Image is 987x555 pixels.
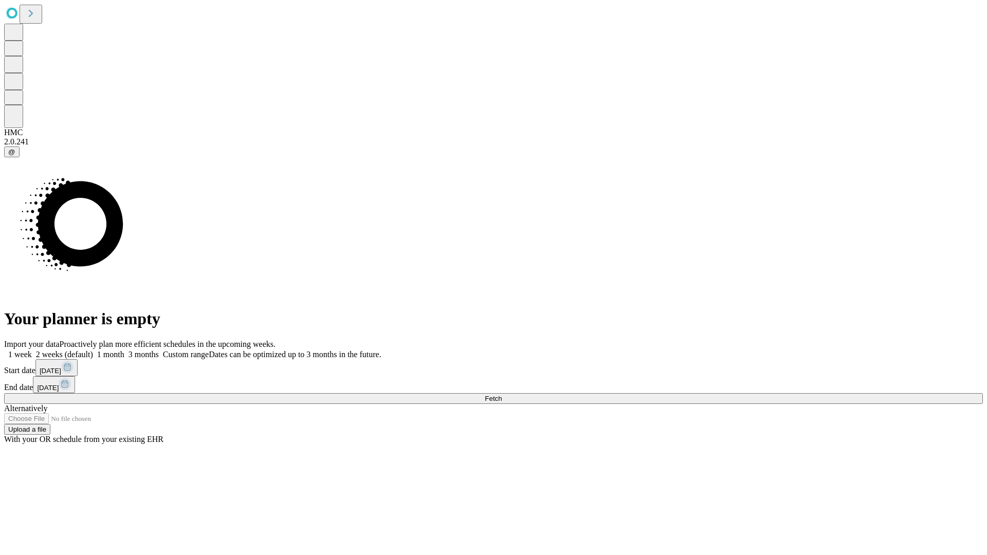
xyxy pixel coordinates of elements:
[37,384,59,392] span: [DATE]
[8,350,32,359] span: 1 week
[4,128,983,137] div: HMC
[4,404,47,413] span: Alternatively
[4,393,983,404] button: Fetch
[4,340,60,348] span: Import your data
[4,435,163,443] span: With your OR schedule from your existing EHR
[129,350,159,359] span: 3 months
[4,137,983,146] div: 2.0.241
[97,350,124,359] span: 1 month
[36,350,93,359] span: 2 weeks (default)
[35,359,78,376] button: [DATE]
[4,359,983,376] div: Start date
[4,146,20,157] button: @
[209,350,381,359] span: Dates can be optimized up to 3 months in the future.
[485,395,502,402] span: Fetch
[40,367,61,375] span: [DATE]
[4,424,50,435] button: Upload a file
[4,376,983,393] div: End date
[4,309,983,328] h1: Your planner is empty
[33,376,75,393] button: [DATE]
[8,148,15,156] span: @
[163,350,209,359] span: Custom range
[60,340,276,348] span: Proactively plan more efficient schedules in the upcoming weeks.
